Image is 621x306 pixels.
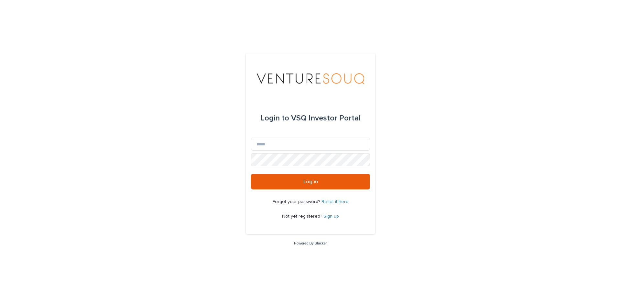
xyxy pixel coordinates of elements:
[260,109,361,127] div: VSQ Investor Portal
[323,214,339,219] a: Sign up
[321,199,349,204] a: Reset it here
[294,241,327,245] a: Powered By Stacker
[303,179,318,184] span: Log in
[273,199,321,204] span: Forgot your password?
[282,214,323,219] span: Not yet registered?
[251,174,370,189] button: Log in
[260,114,289,122] span: Login to
[257,69,364,88] img: 3elEJekzRomsFYAsX215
